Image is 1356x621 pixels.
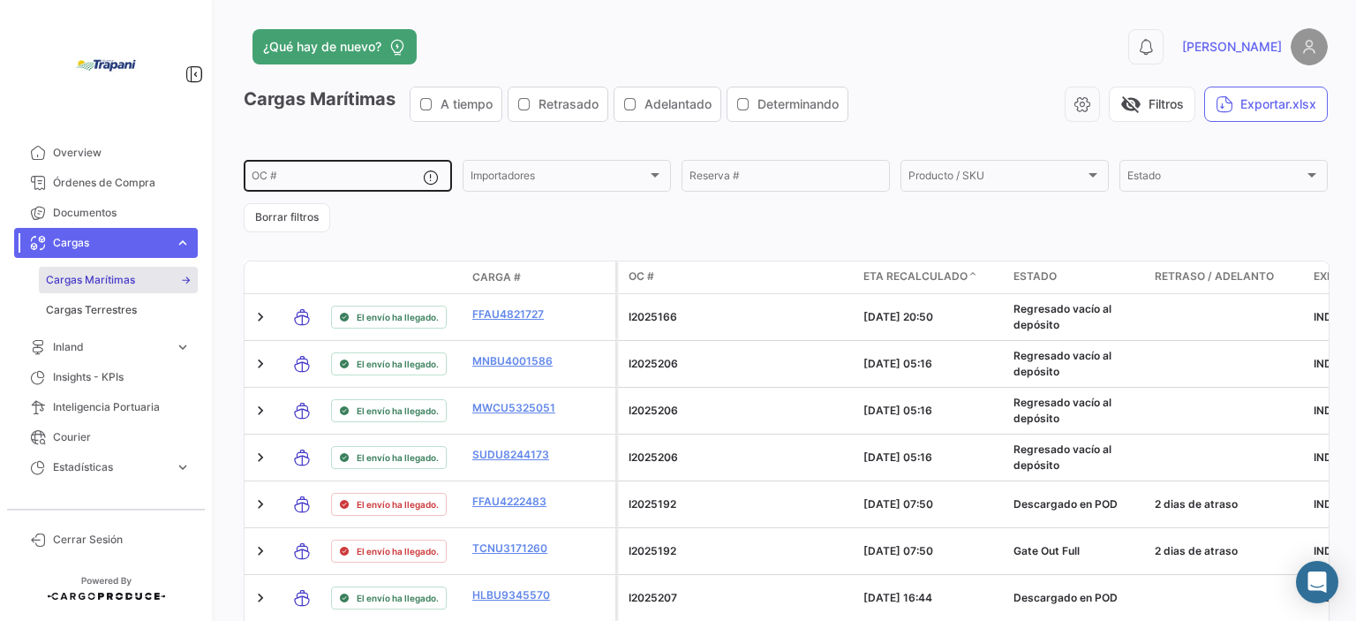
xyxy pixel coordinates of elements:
span: Carga # [472,269,521,285]
a: Expand/Collapse Row [252,402,269,420]
span: Cargas Terrestres [46,302,137,318]
span: El envío ha llegado. [357,591,439,605]
span: Importadores [471,172,647,185]
span: El envío ha llegado. [357,404,439,418]
datatable-header-cell: Retraso / Adelanto [1148,261,1307,293]
a: FFAU4821727 [472,307,564,322]
a: Expand/Collapse Row [252,589,269,607]
span: expand_more [175,459,191,475]
a: Inteligencia Portuaria [14,392,198,422]
span: Descargado en POD [1013,497,1118,511]
button: visibility_offFiltros [1109,87,1195,122]
button: Determinando [727,87,847,121]
datatable-header-cell: ETA Recalculado [856,261,1006,293]
p: I2025166 [629,309,805,325]
span: Regresado vacío al depósito [1013,443,1111,472]
datatable-header-cell: Estado de Envio [324,270,465,284]
span: Inteligencia Portuaria [53,399,191,415]
span: Determinando [757,95,839,113]
a: Insights - KPIs [14,362,198,392]
a: Expand/Collapse Row [252,449,269,466]
p: I2025192 [629,543,805,559]
span: Adelantado [644,95,712,113]
span: [DATE] 07:50 [863,544,933,557]
span: Courier [53,429,191,445]
span: Retraso / Adelanto [1155,269,1274,284]
button: Retrasado [508,87,607,121]
span: expand_more [175,235,191,251]
h3: Cargas Marítimas [244,87,854,122]
span: Estado [1013,269,1057,284]
span: El envío ha llegado. [357,451,439,465]
div: Abrir Intercom Messenger [1296,561,1338,603]
span: Regresado vacío al depósito [1013,396,1111,425]
p: I2025206 [629,356,805,372]
p: I2025192 [629,496,805,512]
span: [DATE] 16:44 [863,591,932,604]
datatable-header-cell: OC # [618,261,812,293]
span: Cargas Marítimas [46,272,135,288]
span: Estadísticas [53,459,168,475]
a: Expand/Collapse Row [252,542,269,560]
a: Overview [14,138,198,168]
span: OC # [629,269,654,284]
button: Borrar filtros [244,203,330,232]
p: I2025206 [629,403,805,419]
span: El envío ha llegado. [357,497,439,511]
span: Regresado vacío al depósito [1013,302,1111,331]
span: [DATE] 05:16 [863,357,932,370]
span: [DATE] 20:50 [863,310,933,323]
span: Regresado vacío al depósito [1013,349,1111,378]
datatable-header-cell: Modo de Transporte [280,270,324,284]
datatable-header-cell: Estado [1006,261,1148,293]
span: 2 dias de atraso [1155,497,1238,511]
span: Gate Out Full [1013,544,1080,557]
a: TCNU3171260 [472,541,564,557]
a: FFAU4222483 [472,494,564,510]
span: [DATE] 07:50 [863,497,933,511]
span: ¿Qué hay de nuevo? [263,38,381,56]
span: Descargado en POD [1013,591,1118,604]
datatable-header-cell: Póliza [571,270,615,284]
span: Documentos [53,205,191,221]
a: MWCU5325051 [472,400,564,416]
a: Courier [14,422,198,452]
img: placeholder-user.png [1291,28,1328,65]
span: expand_more [175,339,191,355]
span: Inland [53,339,168,355]
span: Órdenes de Compra [53,175,191,191]
span: Cargas [53,235,168,251]
a: Documentos [14,198,198,228]
span: [DATE] 05:16 [863,451,932,464]
img: bd005829-9598-4431-b544-4b06bbcd40b2.jpg [62,21,150,110]
a: SUDU8244173 [472,447,564,463]
a: Expand/Collapse Row [252,355,269,373]
span: A tiempo [441,95,493,113]
datatable-header-cell: Carga Protegida [812,261,856,293]
a: Expand/Collapse Row [252,308,269,326]
span: 2 dias de atraso [1155,544,1238,557]
span: El envío ha llegado. [357,357,439,371]
a: Cargas Marítimas [39,267,198,293]
span: visibility_off [1120,94,1141,115]
span: [DATE] 05:16 [863,404,932,417]
p: I2025206 [629,450,805,466]
span: Producto / SKU [908,172,1085,185]
span: El envío ha llegado. [357,544,439,558]
span: Cerrar Sesión [53,532,191,548]
p: I2025207 [629,590,805,606]
span: Overview [53,145,191,161]
a: Expand/Collapse Row [252,496,269,513]
span: ETA Recalculado [863,269,968,284]
button: Exportar.xlsx [1204,87,1328,122]
button: ¿Qué hay de nuevo? [252,29,417,64]
span: Insights - KPIs [53,369,191,385]
button: Adelantado [614,87,720,121]
span: El envío ha llegado. [357,310,439,324]
a: MNBU4001586 [472,353,564,369]
datatable-header-cell: Carga # [465,262,571,292]
span: Estado [1127,172,1304,185]
a: HLBU9345570 [472,587,564,603]
span: Retrasado [539,95,599,113]
a: Órdenes de Compra [14,168,198,198]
